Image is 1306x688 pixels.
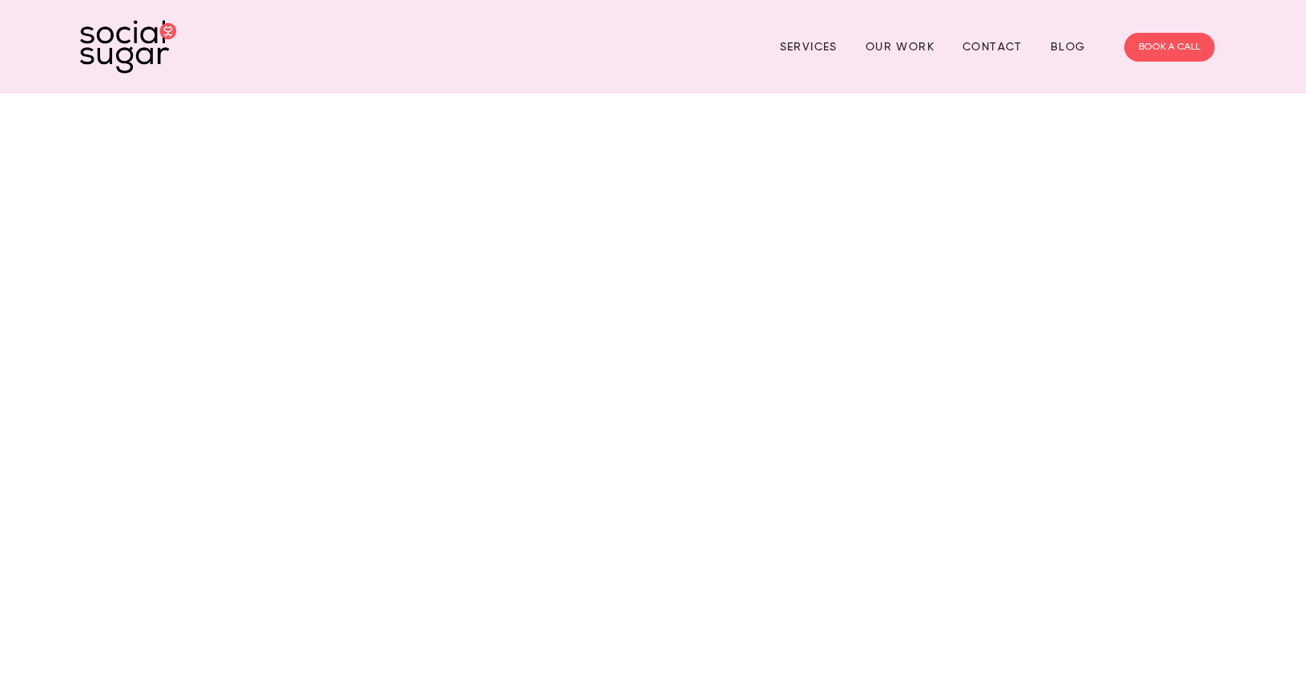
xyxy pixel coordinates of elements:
[866,34,934,59] a: Our Work
[1124,33,1215,62] a: BOOK A CALL
[1051,34,1086,59] a: Blog
[80,20,176,74] img: SocialSugar
[962,34,1023,59] a: Contact
[780,34,838,59] a: Services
